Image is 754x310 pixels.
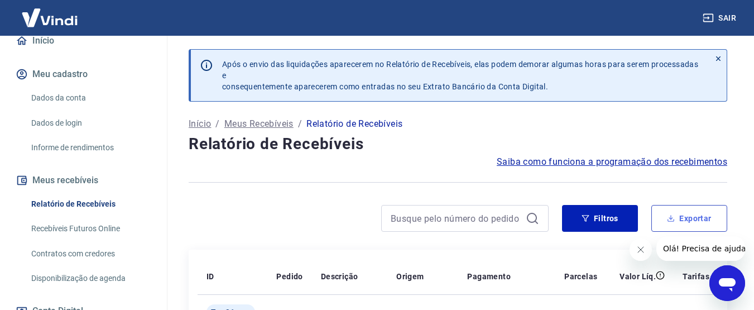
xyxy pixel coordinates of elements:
[709,265,745,301] iframe: Botão para abrir a janela de mensagens
[27,193,153,216] a: Relatório de Recebíveis
[27,136,153,159] a: Informe de rendimentos
[189,133,727,155] h4: Relatório de Recebíveis
[321,271,358,282] p: Descrição
[27,112,153,135] a: Dados de login
[497,155,727,169] a: Saiba como funciona a programação dos recebimentos
[7,8,94,17] span: Olá! Precisa de ajuda?
[27,217,153,240] a: Recebíveis Futuros Online
[700,8,741,28] button: Sair
[27,242,153,265] a: Contratos com credores
[298,117,302,131] p: /
[189,117,211,131] a: Início
[562,205,638,232] button: Filtros
[13,62,153,87] button: Meu cadastro
[467,271,511,282] p: Pagamento
[619,271,656,282] p: Valor Líq.
[276,271,302,282] p: Pedido
[27,87,153,109] a: Dados da conta
[306,117,402,131] p: Relatório de Recebíveis
[651,205,727,232] button: Exportar
[27,267,153,290] a: Disponibilização de agenda
[222,59,701,92] p: Após o envio das liquidações aparecerem no Relatório de Recebíveis, elas podem demorar algumas ho...
[215,117,219,131] p: /
[396,271,424,282] p: Origem
[683,271,709,282] p: Tarifas
[13,168,153,193] button: Meus recebíveis
[13,1,86,35] img: Vindi
[630,239,652,261] iframe: Fechar mensagem
[564,271,597,282] p: Parcelas
[391,210,521,227] input: Busque pelo número do pedido
[656,236,745,261] iframe: Mensagem da empresa
[224,117,294,131] a: Meus Recebíveis
[206,271,214,282] p: ID
[13,28,153,53] a: Início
